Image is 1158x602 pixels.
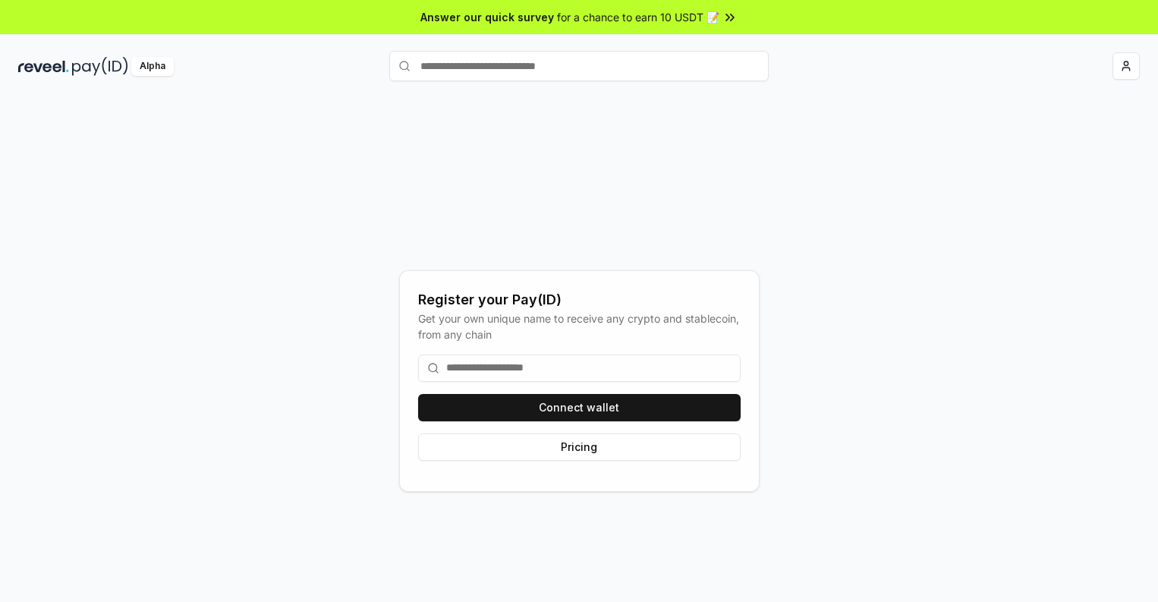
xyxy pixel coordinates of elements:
img: reveel_dark [18,57,69,76]
span: for a chance to earn 10 USDT 📝 [557,9,719,25]
div: Alpha [131,57,174,76]
button: Connect wallet [418,394,741,421]
div: Register your Pay(ID) [418,289,741,310]
span: Answer our quick survey [420,9,554,25]
button: Pricing [418,433,741,461]
div: Get your own unique name to receive any crypto and stablecoin, from any chain [418,310,741,342]
img: pay_id [72,57,128,76]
